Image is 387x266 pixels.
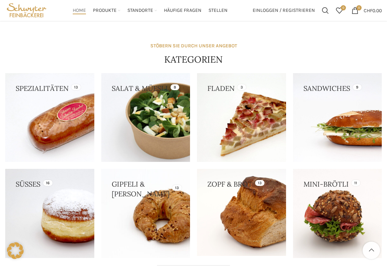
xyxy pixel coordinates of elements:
h4: KATEGORIEN [164,53,223,66]
bdi: 0.00 [364,7,382,13]
a: Produkte [93,3,120,17]
span: Standorte [127,7,153,14]
span: 0 [341,5,346,10]
span: CHF [364,7,372,13]
span: Home [73,7,86,14]
a: Site logo [5,7,48,13]
a: Scroll to top button [363,242,380,259]
div: Main navigation [52,3,249,17]
span: Produkte [93,7,117,14]
a: 0 [332,3,346,17]
a: Home [73,3,86,17]
div: Meine Wunschliste [332,3,346,17]
div: STÖBERN SIE DURCH UNSER ANGEBOT [150,42,237,50]
a: Standorte [127,3,157,17]
span: 0 [356,5,362,10]
a: 0 CHF0.00 [348,3,385,17]
a: Suchen [318,3,332,17]
a: Stellen [208,3,228,17]
a: Einloggen / Registrieren [249,3,318,17]
a: Häufige Fragen [164,3,202,17]
span: Einloggen / Registrieren [253,8,315,13]
span: Stellen [208,7,228,14]
span: Häufige Fragen [164,7,202,14]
